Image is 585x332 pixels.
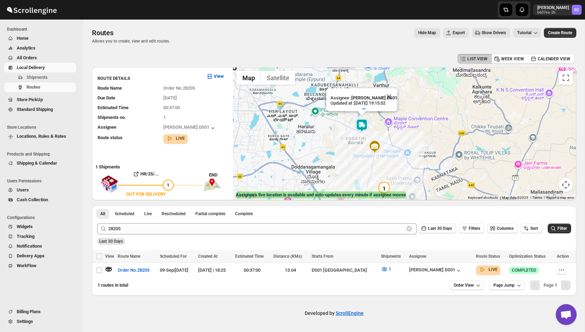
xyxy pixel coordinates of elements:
button: HR/25/... [118,168,174,180]
span: Distance (KMs) [273,254,302,259]
button: Users [4,185,76,195]
span: Columns [497,226,514,231]
button: User menu [533,4,582,15]
span: Users Permissions [7,178,79,184]
span: CALENDER VIEW [538,56,570,62]
button: Page Jump [489,280,524,290]
button: [PERSON_NAME] DS01 [409,267,462,274]
span: Rescheduled [162,211,186,217]
span: 09-Sep | [DATE] [160,267,188,273]
button: Cash Collection [4,195,76,205]
b: LIVE [176,136,185,141]
span: Assignee [97,124,116,130]
text: RC [574,8,579,12]
button: WEEK VIEW [491,54,528,64]
span: Optimization Status [509,254,546,259]
span: Configurations [7,215,79,220]
span: Order View [454,282,474,288]
button: Map action label [414,28,440,38]
span: Map data ©2025 [502,196,528,199]
img: shop.svg [101,171,118,198]
span: Sort [530,226,538,231]
span: Page Jump [493,282,515,288]
button: Billing Plans [4,307,76,317]
button: Delivery Apps [4,251,76,261]
span: 1 [389,266,391,272]
p: [PERSON_NAME] [537,5,569,10]
span: Shipping & Calendar [17,160,57,166]
button: Create Route [544,28,576,38]
span: All Orders [17,55,37,60]
img: Google [235,191,258,200]
button: Filters [459,224,484,233]
div: 1 [377,182,391,196]
span: Notifications [17,243,42,249]
span: Order No.28205 [163,85,195,91]
span: Store Locations [7,124,79,130]
span: Dashboard [7,27,79,32]
button: Export [443,28,469,38]
span: Live [144,211,152,217]
button: Home [4,33,76,43]
span: Widgets [17,224,33,229]
label: Assignee's live location is available and auto-updates every minute if assignee moves [236,191,406,198]
b: HR/25/... [140,171,159,176]
button: Filter [548,224,571,233]
p: Assignee : [330,95,397,100]
span: 1 [163,115,166,120]
span: WEEK VIEW [501,56,524,62]
span: Shipments [381,254,401,259]
button: Settings [4,317,76,326]
span: Last 30 Days [428,226,452,231]
span: View [105,254,114,259]
span: Route Name [97,85,122,91]
span: Due Date [97,95,115,100]
span: Shipments [26,75,48,80]
a: Terms (opens in new tab) [532,196,542,199]
input: Press enter after typing | Search Eg. Order No.28205 [108,223,404,234]
span: Starts From [312,254,333,259]
div: END [209,172,229,179]
div: [DATE] | 18:25 [198,267,231,274]
button: Tracking [4,232,76,241]
span: WorkFlow [17,263,37,268]
span: Partial complete [195,211,225,217]
span: Tracking [17,234,34,239]
span: Created At [198,254,218,259]
button: CALENDER VIEW [528,54,575,64]
button: Close [381,88,397,105]
button: Sort [521,224,542,233]
button: Order No.28205 [114,265,154,276]
button: Show street map [236,71,261,85]
span: Filters [469,226,480,231]
div: DS01 [GEOGRAPHIC_DATA] [312,267,377,274]
span: All [100,211,105,217]
span: Standard Shipping [17,107,53,112]
div: OUT FOR DELIVERY [126,191,166,198]
span: Tutorial [517,30,531,35]
span: Routes [26,84,40,90]
span: Assignee [409,254,426,259]
span: Last 30 Days [99,239,123,244]
button: Shipping & Calendar [4,158,76,168]
span: Hide Map [418,30,436,36]
button: LIVE [166,135,185,142]
h3: ROUTE DETAILS [97,75,201,82]
div: 13.04 [273,267,307,274]
b: 1 Shipments [92,161,120,169]
span: Rahul Chopra [572,5,582,15]
span: Page [544,282,557,288]
img: trip_end.png [203,179,221,192]
button: Show Drivers [472,28,510,38]
p: Updated at : [DATE] 19:15:52 [330,100,397,106]
button: Widgets [4,222,76,232]
span: [DATE] [163,95,177,100]
span: Export [453,30,465,36]
b: 1 [555,282,557,288]
span: Products and Shipping [7,151,79,157]
span: Create Route [548,30,572,36]
button: Analytics [4,43,76,53]
span: Settings [17,319,33,324]
div: 00:37:00 [235,267,269,274]
button: Locations, Rules & Rates [4,131,76,141]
